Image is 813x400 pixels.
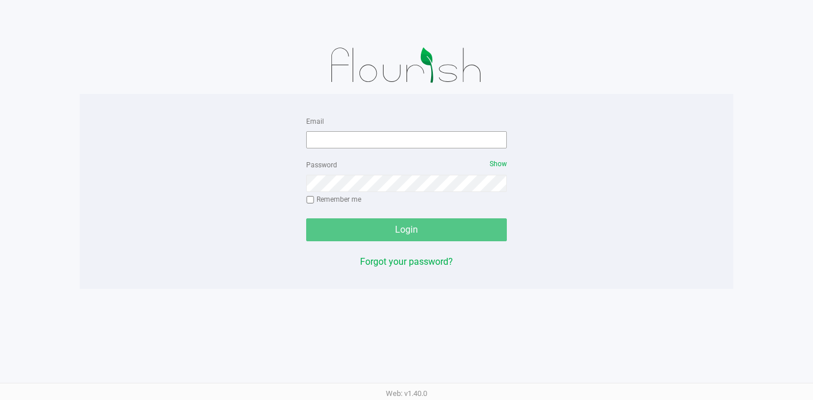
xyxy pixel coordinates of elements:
label: Email [306,116,324,127]
button: Forgot your password? [360,255,453,269]
span: Show [490,160,507,168]
span: Web: v1.40.0 [386,389,427,398]
input: Remember me [306,196,314,204]
label: Password [306,160,337,170]
label: Remember me [306,194,361,205]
